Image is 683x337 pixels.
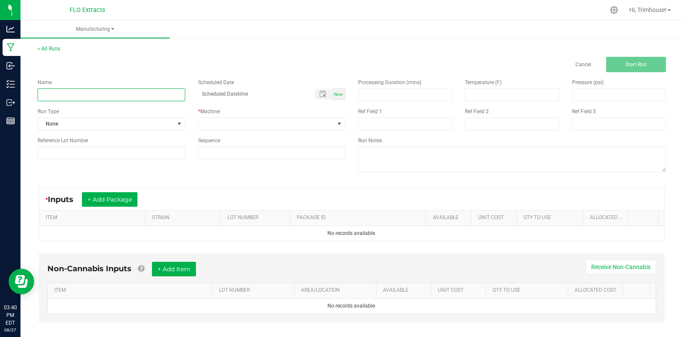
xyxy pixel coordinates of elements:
[572,79,604,85] span: Pressure (psi)
[358,138,382,144] span: Run Notes
[6,62,15,70] inline-svg: Inbound
[465,108,489,114] span: Ref Field 2
[572,108,596,114] span: Ref Field 3
[219,287,291,294] a: LOT NUMBERSortable
[590,214,625,221] a: Allocated CostSortable
[6,80,15,88] inline-svg: Inventory
[358,79,421,85] span: Processing Duration (mins)
[606,57,666,72] button: Start Run
[47,264,131,273] span: Non-Cannabis Inputs
[6,25,15,33] inline-svg: Analytics
[4,327,17,333] p: 08/27
[38,138,88,144] span: Reference Lot Number
[6,98,15,107] inline-svg: Outbound
[38,79,52,85] span: Name
[54,287,209,294] a: ITEMSortable
[609,6,619,14] div: Manage settings
[48,299,656,314] td: No records available.
[38,46,60,52] a: < All Runs
[198,79,234,85] span: Scheduled Date
[478,214,513,221] a: Unit CostSortable
[629,287,647,294] a: Sortable
[152,214,217,221] a: STRAINSortable
[465,79,502,85] span: Temperature (F)
[575,61,591,68] a: Cancel
[6,117,15,125] inline-svg: Reports
[38,108,59,115] span: Run Type
[629,6,667,13] span: Hi, Trimhouse!
[152,262,196,276] button: + Add Item
[334,92,343,97] span: Now
[635,214,655,221] a: Sortable
[301,287,373,294] a: AREA/LOCATIONSortable
[433,214,468,221] a: AVAILABLESortable
[20,26,169,33] span: Manufacturing
[438,287,483,294] a: Unit CostSortable
[198,88,306,99] input: Scheduled Datetime
[39,226,664,241] td: No records available.
[138,264,144,273] a: Add Non-Cannabis items that were also consumed in the run (e.g. gloves and packaging); Also add N...
[358,108,382,114] span: Ref Field 1
[575,287,619,294] a: Allocated CostSortable
[228,214,287,221] a: LOT NUMBERSortable
[200,108,220,114] span: Machine
[38,118,174,130] span: None
[48,195,82,204] span: Inputs
[297,214,423,221] a: PACKAGE IDSortable
[625,62,647,67] span: Start Run
[46,214,142,221] a: ITEMSortable
[20,21,169,38] a: Manufacturing
[82,192,137,207] button: + Add Package
[9,269,34,294] iframe: Resource center
[315,88,332,99] span: Toggle popup
[383,287,428,294] a: AVAILABLESortable
[6,43,15,52] inline-svg: Manufacturing
[70,6,105,14] span: FLO Extracts
[586,260,656,274] button: Receive Non-Cannabis
[493,287,565,294] a: QTY TO USESortable
[198,138,220,144] span: Sequence
[4,304,17,327] p: 03:40 PM EDT
[523,214,580,221] a: QTY TO USESortable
